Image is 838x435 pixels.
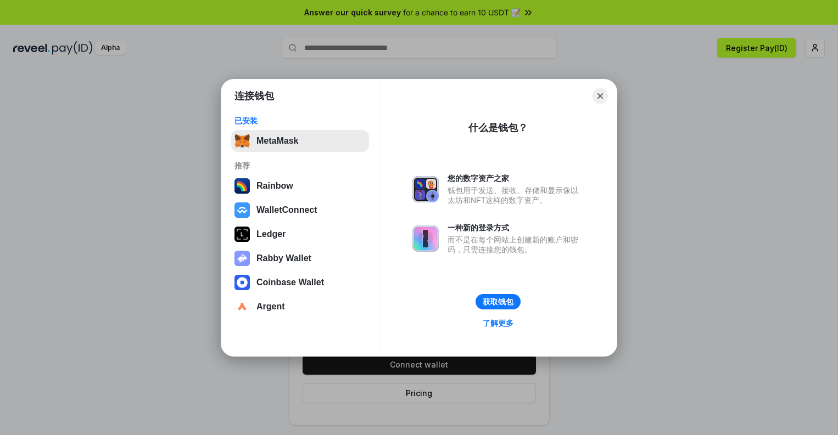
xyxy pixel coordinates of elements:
a: 了解更多 [476,316,520,330]
img: svg+xml,%3Csvg%20xmlns%3D%22http%3A%2F%2Fwww.w3.org%2F2000%2Fsvg%22%20width%3D%2228%22%20height%3... [234,227,250,242]
div: WalletConnect [256,205,317,215]
img: svg+xml,%3Csvg%20xmlns%3D%22http%3A%2F%2Fwww.w3.org%2F2000%2Fsvg%22%20fill%3D%22none%22%20viewBox... [234,251,250,266]
img: svg+xml,%3Csvg%20width%3D%22120%22%20height%3D%22120%22%20viewBox%3D%220%200%20120%20120%22%20fil... [234,178,250,194]
button: Ledger [231,223,369,245]
div: 而不是在每个网站上创建新的账户和密码，只需连接您的钱包。 [448,235,584,255]
div: MetaMask [256,136,298,146]
button: Argent [231,296,369,318]
img: svg+xml,%3Csvg%20xmlns%3D%22http%3A%2F%2Fwww.w3.org%2F2000%2Fsvg%22%20fill%3D%22none%22%20viewBox... [412,225,439,252]
button: WalletConnect [231,199,369,221]
img: svg+xml,%3Csvg%20width%3D%2228%22%20height%3D%2228%22%20viewBox%3D%220%200%2028%2028%22%20fill%3D... [234,299,250,314]
img: svg+xml,%3Csvg%20fill%3D%22none%22%20height%3D%2233%22%20viewBox%3D%220%200%2035%2033%22%20width%... [234,133,250,149]
button: Coinbase Wallet [231,272,369,293]
div: Ledger [256,229,286,239]
div: Rainbow [256,181,293,191]
button: Close [593,88,608,104]
button: Rabby Wallet [231,247,369,269]
img: svg+xml,%3Csvg%20xmlns%3D%22http%3A%2F%2Fwww.w3.org%2F2000%2Fsvg%22%20fill%3D%22none%22%20viewBox... [412,176,439,202]
div: Coinbase Wallet [256,278,324,287]
div: 钱包用于发送、接收、存储和显示像以太坊和NFT这样的数字资产。 [448,185,584,205]
img: svg+xml,%3Csvg%20width%3D%2228%22%20height%3D%2228%22%20viewBox%3D%220%200%2028%2028%22%20fill%3D... [234,275,250,290]
button: Rainbow [231,175,369,197]
button: MetaMask [231,130,369,152]
div: 了解更多 [483,318,513,328]
div: 什么是钱包？ [468,121,528,134]
div: Rabby Wallet [256,253,311,263]
div: 一种新的登录方式 [448,223,584,233]
h1: 连接钱包 [234,89,274,103]
div: 已安装 [234,116,366,126]
div: 获取钱包 [483,297,513,307]
div: 您的数字资产之家 [448,173,584,183]
div: 推荐 [234,161,366,171]
div: Argent [256,302,285,312]
img: svg+xml,%3Csvg%20width%3D%2228%22%20height%3D%2228%22%20viewBox%3D%220%200%2028%2028%22%20fill%3D... [234,202,250,218]
button: 获取钱包 [476,294,521,309]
